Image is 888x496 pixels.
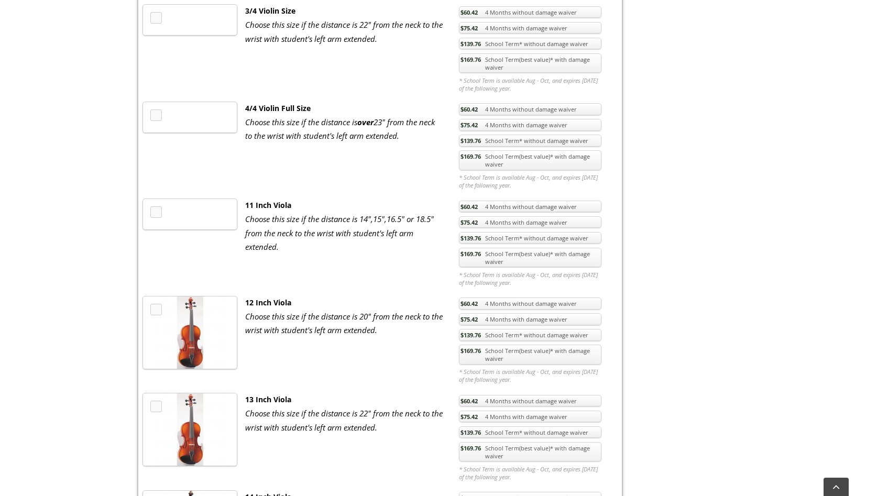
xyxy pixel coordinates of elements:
[245,102,443,115] div: 4/4 Violin Full Size
[461,152,481,160] span: $169.76
[459,201,601,213] a: $60.424 Months without damage waiver
[461,331,481,339] span: $139.76
[459,22,601,34] a: $75.424 Months with damage waiver
[459,313,601,325] a: $75.424 Months with damage waiver
[461,413,478,421] span: $75.42
[459,150,601,170] a: $169.76School Term(best value)* with damage waiver
[245,311,443,335] em: Choose this size if the distance is 20" from the neck to the wrist with student's left arm extended.
[459,103,601,115] a: $60.424 Months without damage waiver
[461,347,481,355] span: $169.76
[461,24,478,32] span: $75.42
[459,135,601,147] a: $139.76School Term* without damage waiver
[459,271,601,286] em: * School Term is available Aug - Oct, and expires [DATE] of the following year.
[461,444,481,452] span: $169.76
[461,56,481,63] span: $169.76
[357,117,374,127] strong: over
[459,465,601,481] em: * School Term is available Aug - Oct, and expires [DATE] of the following year.
[461,315,478,323] span: $75.42
[459,297,601,310] a: $60.424 Months without damage waiver
[150,109,162,121] a: MP3 Clip
[245,214,434,252] em: Choose this size if the distance is 14",15",16.5" or 18.5" from the neck to the wrist with studen...
[150,304,162,315] a: MP3 Clip
[459,119,601,131] a: $75.424 Months with damage waiver
[150,206,162,218] a: MP3 Clip
[459,345,601,365] a: $169.76School Term(best value)* with damage waiver
[459,395,601,407] a: $60.424 Months without damage waiver
[459,38,601,50] a: $139.76School Term* without damage waiver
[461,300,478,307] span: $60.42
[461,428,481,436] span: $139.76
[154,393,226,466] img: th_1fc34dab4bdaff02a3697e89cb8f30dd_1340378525Viola13.JPG
[461,121,478,129] span: $75.42
[245,296,443,310] div: 12 Inch Viola
[245,199,443,212] div: 11 Inch Viola
[459,173,601,189] em: * School Term is available Aug - Oct, and expires [DATE] of the following year.
[461,8,478,16] span: $60.42
[459,232,601,244] a: $139.76School Term* without damage waiver
[154,296,226,369] img: th_1fc34dab4bdaff02a3697e89cb8f30dd_1340378482viola12.JPG
[459,248,601,268] a: $169.76School Term(best value)* with damage waiver
[461,250,481,258] span: $169.76
[245,408,443,432] em: Choose this size if the distance is 22" from the neck to the wrist with student's left arm extended.
[459,6,601,18] a: $60.424 Months without damage waiver
[245,19,443,43] em: Choose this size if the distance is 22" from the neck to the wrist with student's left arm extended.
[461,234,481,242] span: $139.76
[459,368,601,383] em: * School Term is available Aug - Oct, and expires [DATE] of the following year.
[459,442,601,462] a: $169.76School Term(best value)* with damage waiver
[461,105,478,113] span: $60.42
[150,12,162,24] a: MP3 Clip
[461,203,478,211] span: $60.42
[461,397,478,405] span: $60.42
[461,218,478,226] span: $75.42
[245,393,443,406] div: 13 Inch Viola
[459,411,601,423] a: $75.424 Months with damage waiver
[459,216,601,228] a: $75.424 Months with damage waiver
[459,329,601,341] a: $139.76School Term* without damage waiver
[459,76,601,92] em: * School Term is available Aug - Oct, and expires [DATE] of the following year.
[245,4,443,18] div: 3/4 Violin Size
[245,117,435,141] em: Choose this size if the distance is 23" from the neck to the wrist with student's left arm extended.
[461,137,481,145] span: $139.76
[459,426,601,438] a: $139.76School Term* without damage waiver
[459,53,601,73] a: $169.76School Term(best value)* with damage waiver
[150,401,162,412] a: MP3 Clip
[461,40,481,48] span: $139.76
